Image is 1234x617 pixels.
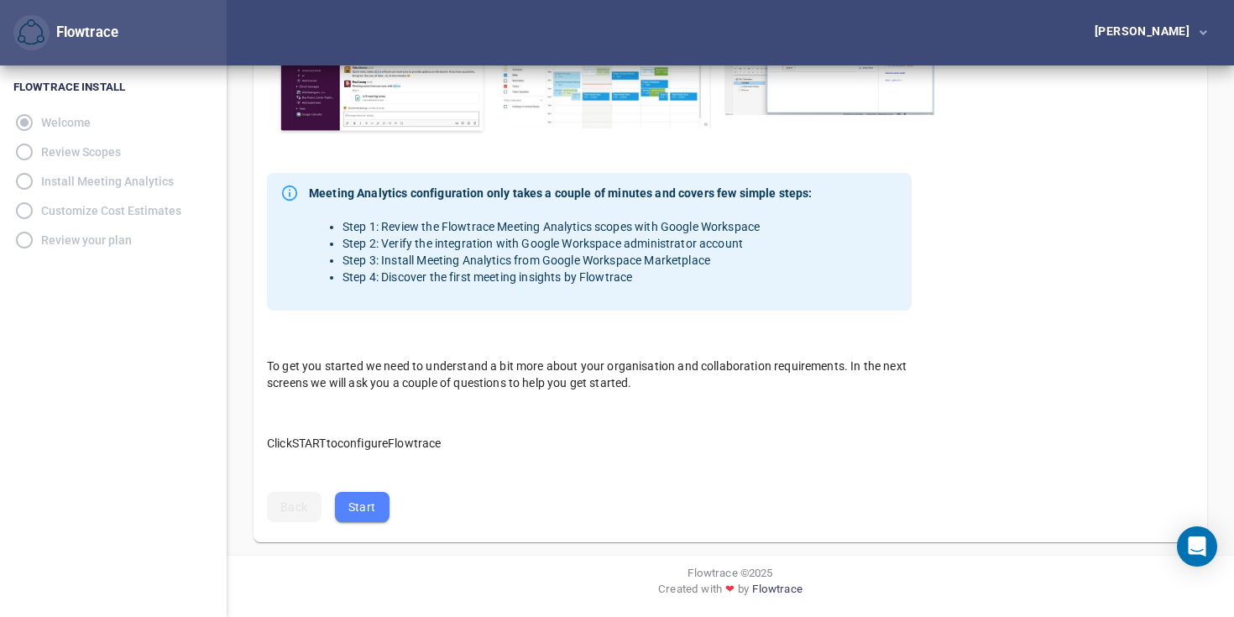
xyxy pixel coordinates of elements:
[18,19,44,46] img: Flowtrace
[240,581,1221,604] div: Created with
[738,581,749,604] span: by
[348,497,376,518] span: Start
[1068,18,1221,49] button: [PERSON_NAME]
[342,269,813,285] li: Step 4: Discover the first meeting insights by Flowtrace
[254,344,925,405] div: To get you started we need to understand a bit more about your organisation and collaboration req...
[13,15,50,51] button: Flowtrace
[267,418,912,452] p: Click START to configure Flowtrace
[1095,25,1196,37] div: [PERSON_NAME]
[342,218,813,235] li: Step 1: Review the Flowtrace Meeting Analytics scopes with Google Workspace
[722,581,738,597] span: ❤
[342,252,813,269] li: Step 3: Install Meeting Analytics from Google Workspace Marketplace
[752,581,802,604] a: Flowtrace
[309,185,813,201] strong: Meeting Analytics configuration only takes a couple of minutes and covers few simple steps:
[335,492,390,523] button: Start
[13,15,118,51] div: Flowtrace
[342,235,813,252] li: Step 2: Verify the integration with Google Workspace administrator account
[1177,526,1217,567] div: Open Intercom Messenger
[688,565,772,581] span: Flowtrace © 2025
[50,23,118,43] div: Flowtrace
